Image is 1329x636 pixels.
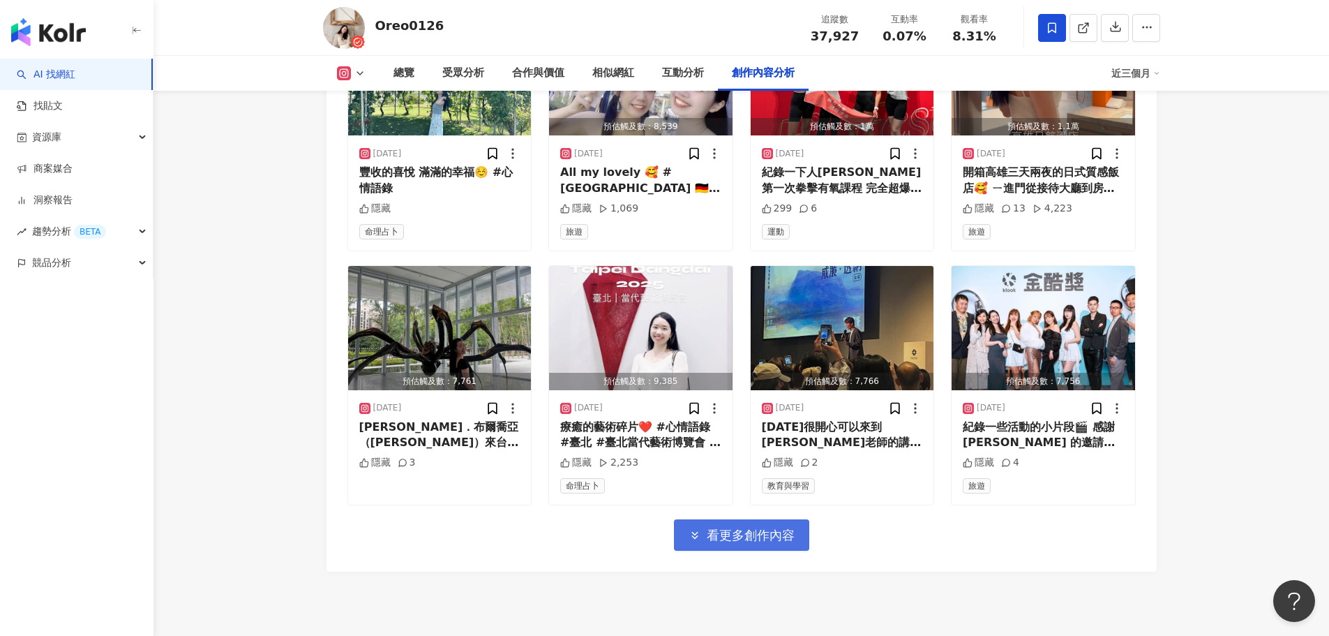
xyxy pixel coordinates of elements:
[373,402,402,414] div: [DATE]
[751,373,934,390] div: 預估觸及數：7,766
[348,266,532,390] button: 預估觸及數：7,761
[17,227,27,237] span: rise
[442,65,484,82] div: 受眾分析
[74,225,106,239] div: BETA
[17,99,63,113] a: 找貼文
[809,13,862,27] div: 追蹤數
[323,7,365,49] img: KOL Avatar
[977,402,1005,414] div: [DATE]
[348,266,532,390] img: post-image
[512,65,564,82] div: 合作與價值
[963,224,991,239] span: 旅遊
[952,29,996,43] span: 8.31%
[11,18,86,46] img: logo
[549,266,733,390] img: post-image
[32,216,106,247] span: 趨勢分析
[1001,456,1019,470] div: 4
[17,162,73,176] a: 商案媒合
[878,13,931,27] div: 互動率
[549,118,733,135] div: 預估觸及數：8,539
[883,29,926,43] span: 0.07%
[762,478,815,494] span: 教育與學習
[574,148,603,160] div: [DATE]
[574,402,603,414] div: [DATE]
[560,456,592,470] div: 隱藏
[963,478,991,494] span: 旅遊
[762,165,923,196] div: 紀錄一下人[PERSON_NAME]第一次拳擊有氧課程 完全超爆汗第二天全身酸痛🤣 感謝vvn 邀請～ 又累又好玩的活動🥹 有朋朋問我以後要經營運動頻道嗎？ 大家覺得如何😆🤣 #運動 #拳擊有氧...
[732,65,795,82] div: 創作內容分析
[963,456,994,470] div: 隱藏
[560,420,721,451] div: 療癒的藝術碎片❤️ #心情語錄 #臺北 #臺北當代藝術博覽會 #當代藝術博覽會 #taipei #art #dangdai #artist
[17,193,73,207] a: 洞察報告
[751,118,934,135] div: 預估觸及數：1萬
[359,202,391,216] div: 隱藏
[952,373,1135,390] div: 預估觸及數：7,756
[375,17,444,34] div: Oreo0126
[952,266,1135,390] img: post-image
[1111,62,1160,84] div: 近三個月
[751,266,934,390] button: 預估觸及數：7,766
[599,202,638,216] div: 1,069
[398,456,416,470] div: 3
[762,224,790,239] span: 運動
[1033,202,1072,216] div: 4,223
[359,420,520,451] div: [PERSON_NAME]．布爾喬亞（[PERSON_NAME]）來台了🥹 終於看到心心念念的本尊《蹲伏的蜘蛛》這個巨型雕塑🫶 這個巨型蜘蛛展現了母親的保護本能， 蓄勢待發的[PERSON_NA...
[560,202,592,216] div: 隱藏
[348,373,532,390] div: 預估觸及數：7,761
[17,68,75,82] a: searchAI 找網紅
[393,65,414,82] div: 總覽
[762,420,923,451] div: [DATE]很開心可以來到[PERSON_NAME]老師的講座☺️ 從大學就開始很喜歡的老師，身為作家、節目主持人等多元身份，憑藉著豐富的閱歷，被譽為『行走的百科全書』📖 從以前就很常聽他解說一...
[948,13,1001,27] div: 觀看率
[776,402,804,414] div: [DATE]
[952,118,1135,135] div: 預估觸及數：1.1萬
[811,29,859,43] span: 37,927
[799,202,817,216] div: 6
[373,148,402,160] div: [DATE]
[560,224,588,239] span: 旅遊
[1273,580,1315,622] iframe: Help Scout Beacon - Open
[776,148,804,160] div: [DATE]
[359,165,520,196] div: 豐收的喜悅 滿滿的幸福☺️ #心情語錄
[963,420,1124,451] div: 紀錄一些活動的小片段🎬 感謝[PERSON_NAME] 的邀請讓我遇到這麼多優秀夥伴們🥹 還有第十小隊的大家真的好棒 玩樂與工作一同分工合作🫶🥰 #2025酷創祭 #klookkreatortw...
[359,224,404,239] span: 命理占卜
[751,266,934,390] img: post-image
[549,373,733,390] div: 預估觸及數：9,385
[963,165,1124,196] div: 開箱高雄三天兩夜的日式質感飯店🥰 ㄧ進門從接待大廳到房間內都有滿滿的尊榮感🫶 飯店內的設施應有盡有 健身房、泳池還有日式餐廳 暑假快到了快來安排一波吧🥹 現在輸入粉絲優惠：LITTLEOREOK...
[707,528,795,543] span: 看更多創作內容
[762,202,793,216] div: 299
[32,247,71,279] span: 競品分析
[359,456,391,470] div: 隱藏
[952,266,1135,390] button: 預估觸及數：7,756
[560,478,605,494] span: 命理占卜
[674,519,809,551] button: 看更多創作內容
[800,456,818,470] div: 2
[32,121,61,153] span: 資源庫
[599,456,638,470] div: 2,253
[549,266,733,390] button: 預估觸及數：9,385
[762,456,793,470] div: 隱藏
[662,65,704,82] div: 互動分析
[977,148,1005,160] div: [DATE]
[560,165,721,196] div: All my lovely 🥰 #[GEOGRAPHIC_DATA] 🇩🇪 #sisters #travelling #travelphotography #歐洲旅遊 #歐洲 #自助
[963,202,994,216] div: 隱藏
[592,65,634,82] div: 相似網紅
[1001,202,1026,216] div: 13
